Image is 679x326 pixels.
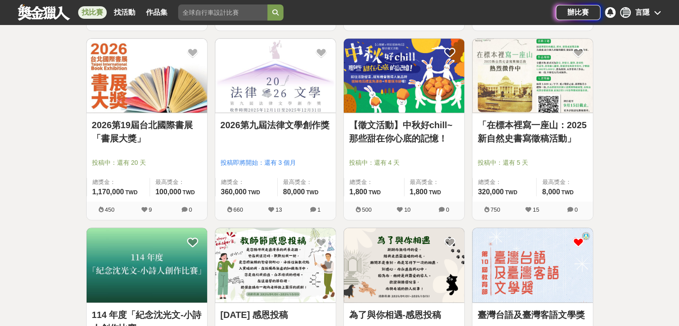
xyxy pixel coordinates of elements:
[350,188,367,196] span: 1,800
[349,158,459,167] span: 投稿中：還有 4 天
[283,178,330,187] span: 最高獎金：
[478,118,587,145] a: 「在標本裡寫一座山：2025新自然史書寫徵稿活動」
[472,38,593,113] img: Cover Image
[505,189,517,196] span: TWD
[125,189,137,196] span: TWD
[620,7,631,18] div: 言
[446,206,449,213] span: 0
[110,6,139,19] a: 找活動
[410,178,459,187] span: 最高獎金：
[155,188,181,196] span: 100,000
[410,188,428,196] span: 1,800
[344,228,464,302] img: Cover Image
[87,38,207,113] img: Cover Image
[215,38,336,113] img: Cover Image
[233,206,243,213] span: 660
[561,189,573,196] span: TWD
[635,7,650,18] div: 言隱
[183,189,195,196] span: TWD
[349,118,459,145] a: 【徵文活動】中秋好chill~那些甜在你心底的記憶！
[362,206,372,213] span: 500
[556,5,600,20] a: 辦比賽
[478,178,531,187] span: 總獎金：
[149,206,152,213] span: 9
[575,206,578,213] span: 0
[221,178,272,187] span: 總獎金：
[491,206,500,213] span: 750
[404,206,410,213] span: 10
[87,228,207,302] img: Cover Image
[350,178,399,187] span: 總獎金：
[478,188,504,196] span: 320,000
[92,158,202,167] span: 投稿中：還有 20 天
[317,206,321,213] span: 1
[142,6,171,19] a: 作品集
[369,189,381,196] span: TWD
[248,189,260,196] span: TWD
[429,189,441,196] span: TWD
[283,188,305,196] span: 80,000
[221,158,330,167] span: 投稿即將開始：還有 3 個月
[542,188,560,196] span: 8,000
[478,308,587,322] a: 臺灣台語及臺灣客語文學獎
[542,178,587,187] span: 最高獎金：
[221,188,247,196] span: 360,000
[155,178,201,187] span: 最高獎金：
[478,158,587,167] span: 投稿中：還有 5 天
[221,308,330,322] a: [DATE] 感恩投稿
[533,206,539,213] span: 15
[349,308,459,322] a: 為了與你相遇-感恩投稿
[92,188,124,196] span: 1,170,000
[215,228,336,302] img: Cover Image
[105,206,115,213] span: 450
[472,228,593,302] img: Cover Image
[92,178,145,187] span: 總獎金：
[275,206,282,213] span: 13
[221,118,330,132] a: 2026第九屆法律文學創作獎
[78,6,107,19] a: 找比賽
[189,206,192,213] span: 0
[344,38,464,113] img: Cover Image
[306,189,318,196] span: TWD
[92,118,202,145] a: 2026第19屆台北國際書展「書展大獎」
[178,4,267,21] input: 全球自行車設計比賽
